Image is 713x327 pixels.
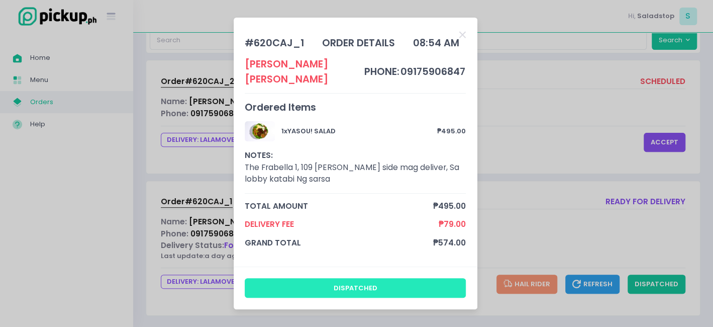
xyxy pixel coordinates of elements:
[245,100,466,115] div: Ordered Items
[433,237,466,249] span: ₱574.00
[245,200,433,212] span: total amount
[245,36,304,50] div: # 620CAJ_1
[245,237,433,249] span: grand total
[322,36,395,50] div: order details
[439,218,466,230] span: ₱79.00
[413,36,459,50] div: 08:54 AM
[459,29,466,39] button: Close
[245,57,364,87] div: [PERSON_NAME] [PERSON_NAME]
[433,200,466,212] span: ₱495.00
[245,278,466,297] button: dispatched
[245,218,439,230] span: Delivery Fee
[400,65,465,78] span: 09175906847
[364,57,400,87] td: phone:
